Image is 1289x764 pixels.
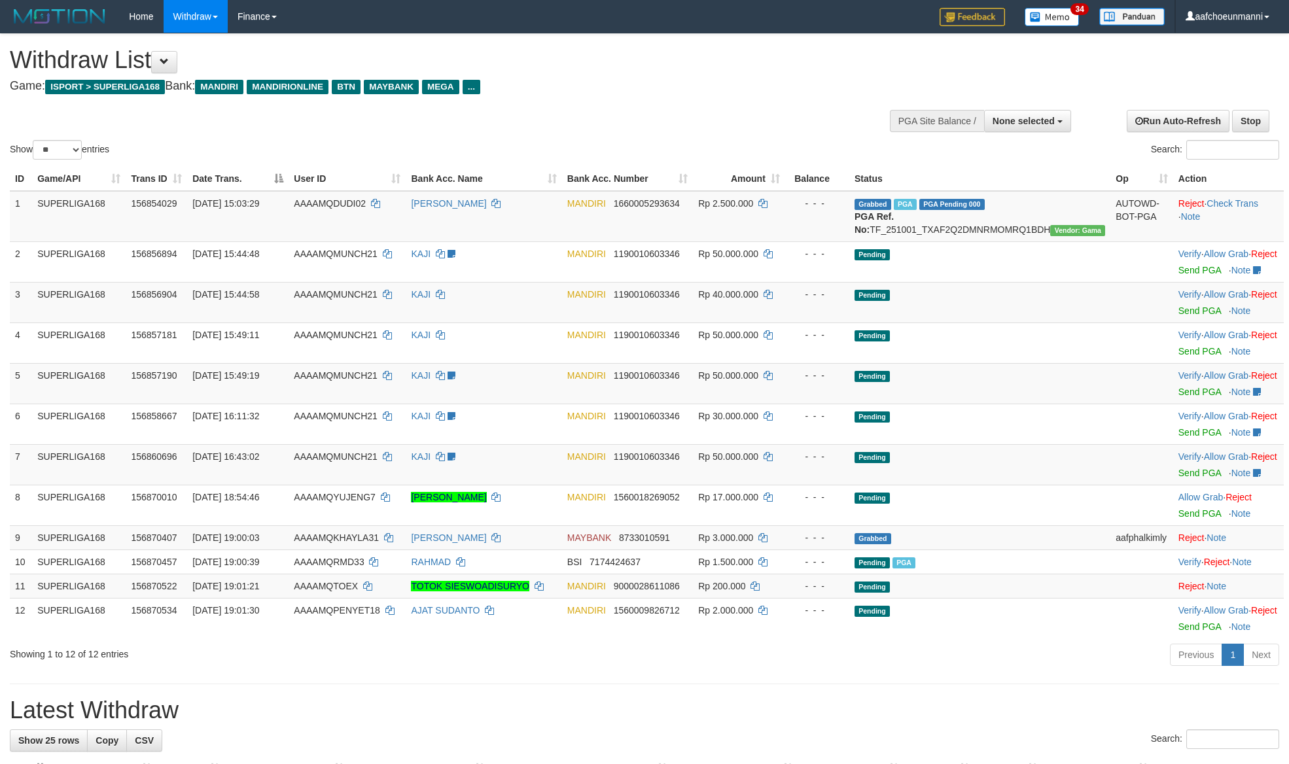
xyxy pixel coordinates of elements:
[32,525,126,549] td: SUPERLIGA168
[33,140,82,160] select: Showentries
[10,598,32,638] td: 12
[1178,468,1221,478] a: Send PGA
[1178,557,1201,567] a: Verify
[562,167,693,191] th: Bank Acc. Number: activate to sort column ascending
[698,330,758,340] span: Rp 50.000.000
[10,80,846,93] h4: Game: Bank:
[411,532,486,543] a: [PERSON_NAME]
[32,549,126,574] td: SUPERLIGA168
[10,549,32,574] td: 10
[463,80,480,94] span: ...
[1204,411,1248,421] a: Allow Grab
[411,289,431,300] a: KAJI
[1178,289,1201,300] a: Verify
[790,409,844,423] div: - - -
[1251,411,1277,421] a: Reject
[32,598,126,638] td: SUPERLIGA168
[192,370,259,381] span: [DATE] 15:49:19
[294,330,378,340] span: AAAAMQMUNCH21
[10,574,32,598] td: 11
[1204,289,1251,300] span: ·
[131,330,177,340] span: 156857181
[411,581,529,591] a: TOTOK SIESWOADISURYO
[411,411,431,421] a: KAJI
[131,492,177,502] span: 156870010
[790,531,844,544] div: - - -
[294,532,379,543] span: AAAAMQKHAYLA31
[1207,198,1258,209] a: Check Trans
[10,191,32,242] td: 1
[1207,581,1226,591] a: Note
[1251,330,1277,340] a: Reject
[32,191,126,242] td: SUPERLIGA168
[10,363,32,404] td: 5
[1204,605,1251,616] span: ·
[411,198,486,209] a: [PERSON_NAME]
[1173,598,1284,638] td: · ·
[614,605,680,616] span: Copy 1560009826712 to clipboard
[294,289,378,300] span: AAAAMQMUNCH21
[87,729,127,752] a: Copy
[919,199,985,210] span: PGA Pending
[1181,211,1201,222] a: Note
[32,574,126,598] td: SUPERLIGA168
[1231,305,1251,316] a: Note
[10,322,32,363] td: 4
[614,581,680,591] span: Copy 9000028611086 to clipboard
[619,532,670,543] span: Copy 8733010591 to clipboard
[567,249,606,259] span: MANDIRI
[411,249,431,259] a: KAJI
[131,581,177,591] span: 156870522
[1186,729,1279,749] input: Search:
[10,47,846,73] h1: Withdraw List
[984,110,1071,132] button: None selected
[32,167,126,191] th: Game/API: activate to sort column ascending
[1251,451,1277,462] a: Reject
[940,8,1005,26] img: Feedback.jpg
[1204,411,1251,421] span: ·
[1178,508,1221,519] a: Send PGA
[567,330,606,340] span: MANDIRI
[126,729,162,752] a: CSV
[1178,605,1201,616] a: Verify
[1204,451,1251,462] span: ·
[1231,346,1251,356] a: Note
[855,330,890,341] span: Pending
[1110,191,1173,242] td: AUTOWD-BOT-PGA
[1231,427,1251,438] a: Note
[698,451,758,462] span: Rp 50.000.000
[364,80,419,94] span: MAYBANK
[855,411,890,423] span: Pending
[1170,644,1222,666] a: Previous
[894,199,917,210] span: Marked by aafsoycanthlai
[1173,444,1284,485] td: · ·
[614,249,680,259] span: Copy 1190010603346 to clipboard
[785,167,849,191] th: Balance
[1110,167,1173,191] th: Op: activate to sort column ascending
[698,581,745,591] span: Rp 200.000
[131,451,177,462] span: 156860696
[614,289,680,300] span: Copy 1190010603346 to clipboard
[195,80,243,94] span: MANDIRI
[855,211,894,235] b: PGA Ref. No:
[1173,404,1284,444] td: · ·
[614,370,680,381] span: Copy 1190010603346 to clipboard
[567,532,611,543] span: MAYBANK
[10,282,32,322] td: 3
[790,328,844,341] div: - - -
[855,557,890,568] span: Pending
[131,198,177,209] span: 156854029
[10,404,32,444] td: 6
[1178,621,1221,632] a: Send PGA
[698,557,753,567] span: Rp 1.500.000
[192,451,259,462] span: [DATE] 16:43:02
[10,525,32,549] td: 9
[192,581,259,591] span: [DATE] 19:01:21
[1178,198,1205,209] a: Reject
[1243,644,1279,666] a: Next
[131,557,177,567] span: 156870457
[1226,492,1252,502] a: Reject
[192,289,259,300] span: [DATE] 15:44:58
[1127,110,1229,132] a: Run Auto-Refresh
[614,451,680,462] span: Copy 1190010603346 to clipboard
